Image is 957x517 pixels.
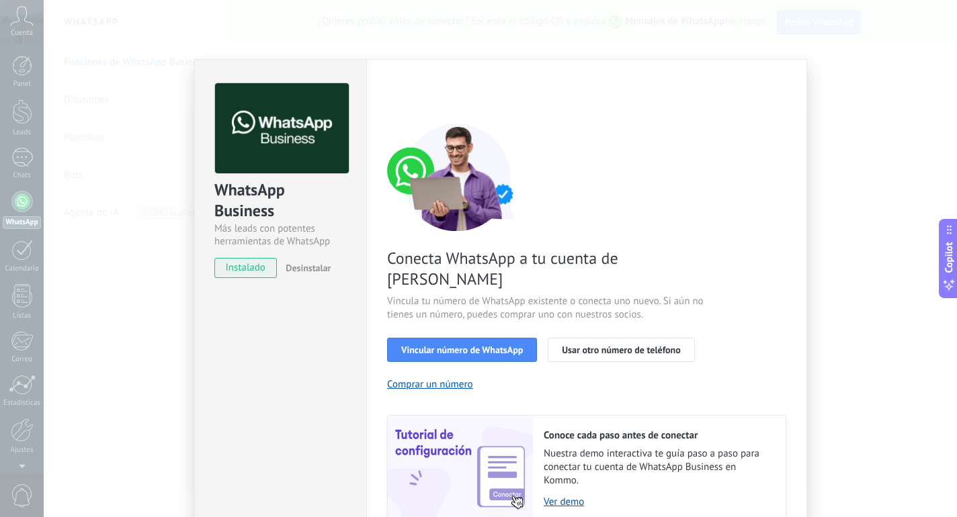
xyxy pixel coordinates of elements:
a: Ver demo [544,496,772,508]
span: Usar otro número de teléfono [562,345,680,355]
button: Usar otro número de teléfono [548,338,694,362]
img: logo_main.png [215,83,349,174]
span: Conecta WhatsApp a tu cuenta de [PERSON_NAME] [387,248,707,289]
span: instalado [215,258,276,278]
button: Comprar un número [387,378,473,391]
button: Vincular número de WhatsApp [387,338,537,362]
div: WhatsApp Business [214,179,347,222]
button: Desinstalar [280,258,331,278]
div: Más leads con potentes herramientas de WhatsApp [214,222,347,248]
span: Copilot [942,242,956,273]
span: Desinstalar [286,262,331,274]
span: Nuestra demo interactiva te guía paso a paso para conectar tu cuenta de WhatsApp Business en Kommo. [544,447,772,487]
h2: Conoce cada paso antes de conectar [544,429,772,442]
span: Vincula tu número de WhatsApp existente o conecta uno nuevo. Si aún no tienes un número, puedes c... [387,295,707,322]
img: connect number [387,124,528,231]
span: Vincular número de WhatsApp [401,345,523,355]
